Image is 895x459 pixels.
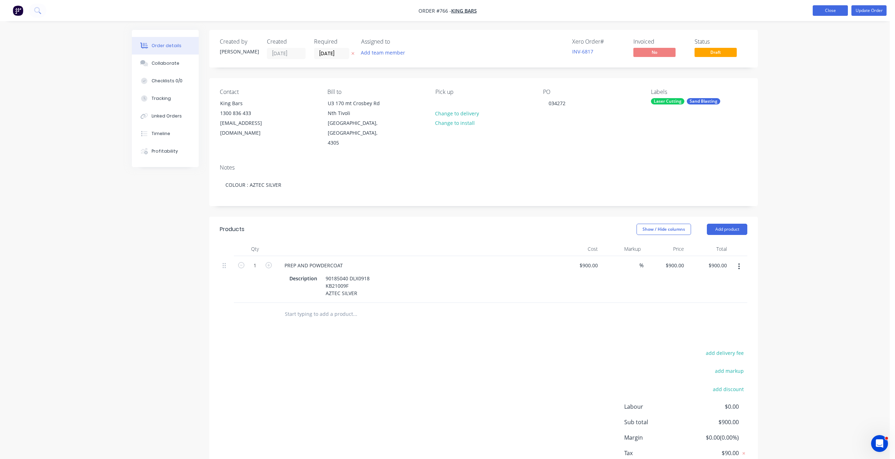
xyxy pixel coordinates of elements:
[323,273,372,298] div: 90185040 DLX0918 KB21009F AZTEC SILVER
[220,118,279,138] div: [EMAIL_ADDRESS][DOMAIN_NAME]
[431,118,479,128] button: Change to install
[214,98,285,138] div: King Bars1300 836 433[EMAIL_ADDRESS][DOMAIN_NAME]
[152,130,170,137] div: Timeline
[711,366,747,376] button: add markup
[361,38,431,45] div: Assigned to
[687,418,739,426] span: $900.00
[357,48,409,57] button: Add team member
[220,164,747,171] div: Notes
[572,38,625,45] div: Xero Order #
[361,48,409,57] button: Add team member
[651,98,684,104] div: Laser Cutting
[851,5,887,16] button: Update Order
[132,125,199,142] button: Timeline
[687,433,739,442] span: $0.00 ( 0.00 %)
[418,7,451,14] span: Order #766 -
[633,48,676,57] span: No
[707,224,747,235] button: Add product
[220,48,258,55] div: [PERSON_NAME]
[132,55,199,72] button: Collaborate
[267,38,306,45] div: Created
[624,402,687,411] span: Labour
[431,108,483,118] button: Change to delivery
[871,435,888,452] iframe: Intercom live chat
[702,348,747,358] button: add delivery fee
[639,261,644,269] span: %
[557,242,601,256] div: Cost
[220,98,279,108] div: King Bars
[220,225,244,234] div: Products
[152,78,183,84] div: Checklists 0/0
[695,48,737,57] span: Draft
[285,307,425,321] input: Start typing to add a product...
[152,113,182,119] div: Linked Orders
[132,142,199,160] button: Profitability
[132,37,199,55] button: Order details
[327,89,424,95] div: Bill to
[152,60,179,66] div: Collaborate
[637,224,691,235] button: Show / Hide columns
[687,242,730,256] div: Total
[633,38,686,45] div: Invoiced
[695,38,747,45] div: Status
[220,89,316,95] div: Contact
[644,242,687,256] div: Price
[709,384,747,394] button: add discount
[132,90,199,107] button: Tracking
[624,418,687,426] span: Sub total
[601,242,644,256] div: Markup
[687,449,739,457] span: $90.00
[152,43,181,49] div: Order details
[322,98,392,148] div: U3 170 mt Crosbey Rd Nth Tivoli[GEOGRAPHIC_DATA], [GEOGRAPHIC_DATA], 4305
[287,273,320,283] div: Description
[687,98,720,104] div: Sand Blasting
[328,98,386,118] div: U3 170 mt Crosbey Rd Nth Tivoli
[314,38,353,45] div: Required
[220,108,279,118] div: 1300 836 433
[687,402,739,411] span: $0.00
[572,48,593,55] a: INV-6817
[543,89,639,95] div: PO
[220,174,747,196] div: COLOUR : AZTEC SILVER
[451,7,477,14] a: King Bars
[624,433,687,442] span: Margin
[132,72,199,90] button: Checklists 0/0
[132,107,199,125] button: Linked Orders
[813,5,848,16] button: Close
[234,242,276,256] div: Qty
[13,5,23,16] img: Factory
[624,449,687,457] span: Tax
[279,260,349,270] div: PREP AND POWDERCOAT
[435,89,532,95] div: Pick up
[651,89,747,95] div: Labels
[152,148,178,154] div: Profitability
[152,95,171,102] div: Tracking
[328,118,386,148] div: [GEOGRAPHIC_DATA], [GEOGRAPHIC_DATA], 4305
[543,98,571,108] div: 034272
[220,38,258,45] div: Created by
